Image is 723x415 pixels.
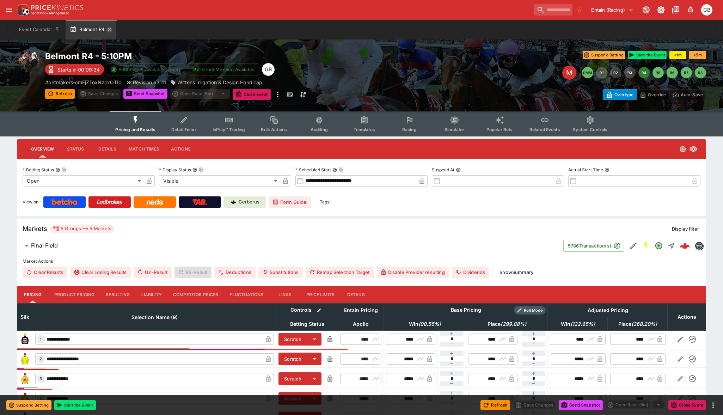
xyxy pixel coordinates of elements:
button: Un-Result [134,267,171,278]
button: Copy To Clipboard [199,167,204,172]
button: Overview [25,141,60,158]
button: Suspend Betting [6,400,51,410]
span: Racing [402,127,417,132]
button: Start the Event [628,51,667,59]
button: more [274,89,282,100]
span: Detail Editor [171,127,196,132]
button: 5786Transaction(s) [563,240,624,252]
p: Wittens Irrigation & Design Handicap [177,79,262,86]
span: 3 [38,376,44,381]
button: Override [636,89,669,100]
button: Clear Results [23,267,67,278]
span: Win(122.65%) [553,320,603,328]
button: Deductions [214,267,256,278]
button: Actual Start Time [605,167,609,172]
span: Popular Bets [486,127,513,132]
button: Toggle light/dark mode [655,4,667,16]
span: Related Events [529,127,560,132]
button: ShowSummary [495,267,538,278]
button: Links [269,286,301,303]
div: Open [23,175,143,187]
button: Notifications [684,4,697,16]
button: Betting StatusCopy To Clipboard [55,167,60,172]
div: 5 Groups 5 Markets [53,225,111,233]
button: Auto-Save [669,89,706,100]
div: Edit Meeting [562,66,576,80]
button: open drawer [3,4,16,16]
svg: Open [655,242,663,250]
button: Match Times [123,141,165,158]
button: Final Field [17,239,563,253]
button: Connected to PK [640,4,652,16]
a: 020bc44f-9862-47bb-af5c-5c7f30f58c7b [678,239,692,253]
div: Base Pricing [448,306,484,315]
button: Display filter [668,223,703,234]
img: Cerberus [231,199,236,205]
button: No Bookmarks [574,4,585,16]
em: ( 122.65 %) [570,320,595,328]
button: Scratch [278,353,307,365]
img: logo-cerberus--red.svg [680,241,690,251]
button: R2 [610,67,621,78]
img: Betcha [52,199,77,205]
button: Disable Provider resulting [377,267,449,278]
img: PriceKinetics [31,5,83,10]
button: Pricing [17,286,49,303]
button: Refresh [45,89,75,99]
input: search [534,4,572,16]
button: Straight [665,239,678,252]
button: Competitor Prices [167,286,224,303]
button: Display StatusCopy To Clipboard [192,167,197,172]
button: R7 [681,67,692,78]
h6: Final Field [31,242,58,249]
button: Scratch [278,392,307,405]
h2: Copy To Clipboard [45,51,376,62]
div: Visible [159,175,280,187]
span: 2 [38,356,44,361]
em: ( 368.29 %) [631,320,657,328]
span: Place(368.29%) [611,320,665,328]
img: runner 1 [19,334,31,345]
th: Apollo [338,317,384,330]
button: Close Event [668,400,706,410]
label: Market Actions [23,256,700,267]
span: System Controls [573,127,607,132]
button: Status [60,141,91,158]
button: Edit Detail [627,239,640,252]
a: Form Guide [269,196,311,208]
p: Cerberus [239,199,260,206]
div: Show/hide Price Roll mode configuration. [514,306,546,315]
span: Bulk Actions [261,127,287,132]
div: Wittens Irrigation & Design Handicap [170,79,262,86]
button: +1m [669,51,686,59]
p: Copy To Clipboard [45,79,122,86]
p: Overtype [614,91,633,98]
span: Auditing [311,127,328,132]
button: R4 [638,67,650,78]
button: Jetbet Meeting Available [188,63,259,75]
th: Controls [276,303,338,317]
p: Display Status [159,167,191,173]
button: Substitutions [258,267,303,278]
button: Documentation [669,4,682,16]
button: Product Pricing [49,286,100,303]
img: betmakers [695,242,703,250]
span: Win(98.55%) [401,320,449,328]
p: Suspend At [432,167,454,173]
button: Copy To Clipboard [62,167,67,172]
span: Simulator [445,127,464,132]
button: R8 [695,67,706,78]
span: 1 [39,337,43,342]
button: Copy To Clipboard [339,167,344,172]
img: runner 3 [19,373,31,384]
button: Liability [136,286,167,303]
span: Roll Mode [521,307,546,313]
th: Silk [17,303,33,330]
button: Actions [165,141,197,158]
img: horse_racing.png [17,51,39,73]
span: Pricing and Results [115,127,155,132]
span: InPlay™ Trading [213,127,245,132]
button: Details [91,141,123,158]
div: Gary Brigginshaw [262,63,275,76]
button: +5m [689,51,706,59]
